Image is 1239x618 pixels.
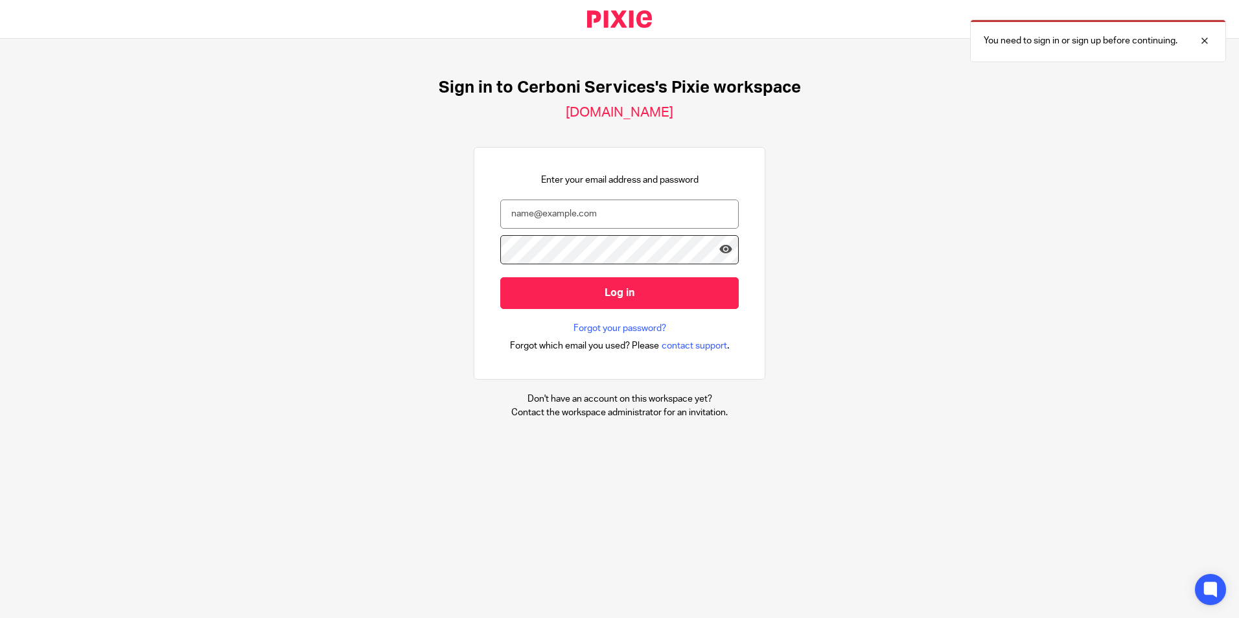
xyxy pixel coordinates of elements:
[573,322,666,335] a: Forgot your password?
[500,277,739,309] input: Log in
[541,174,699,187] p: Enter your email address and password
[511,406,728,419] p: Contact the workspace administrator for an invitation.
[439,78,801,98] h1: Sign in to Cerboni Services's Pixie workspace
[511,393,728,406] p: Don't have an account on this workspace yet?
[500,200,739,229] input: name@example.com
[566,104,673,121] h2: [DOMAIN_NAME]
[510,338,730,353] div: .
[662,339,727,352] span: contact support
[984,34,1177,47] p: You need to sign in or sign up before continuing.
[510,339,659,352] span: Forgot which email you used? Please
